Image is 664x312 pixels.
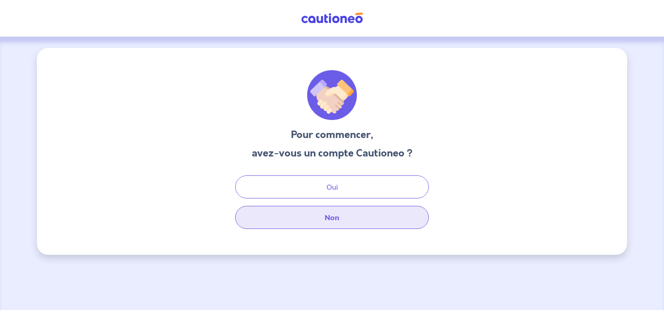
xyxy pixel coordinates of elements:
[297,12,367,24] img: Cautioneo
[235,175,429,198] button: Oui
[252,127,413,142] h3: Pour commencer,
[252,146,413,161] h3: avez-vous un compte Cautioneo ?
[235,206,429,229] button: Non
[307,70,357,120] img: illu_welcome.svg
